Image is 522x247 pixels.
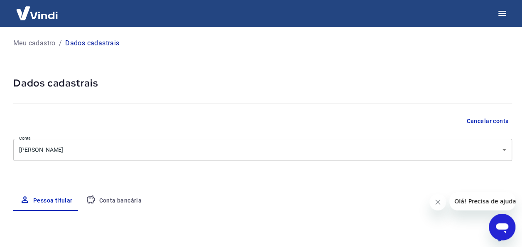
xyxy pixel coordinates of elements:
[65,38,119,48] p: Dados cadastrais
[79,191,149,211] button: Conta bancária
[449,192,515,210] iframe: Mensagem da empresa
[19,135,31,141] label: Conta
[59,38,62,48] p: /
[13,38,56,48] a: Meu cadastro
[13,77,512,90] h5: Dados cadastrais
[463,114,512,129] button: Cancelar conta
[13,191,79,211] button: Pessoa titular
[13,139,512,161] div: [PERSON_NAME]
[5,6,70,12] span: Olá! Precisa de ajuda?
[10,0,64,26] img: Vindi
[429,194,446,210] iframe: Fechar mensagem
[489,214,515,240] iframe: Botão para abrir a janela de mensagens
